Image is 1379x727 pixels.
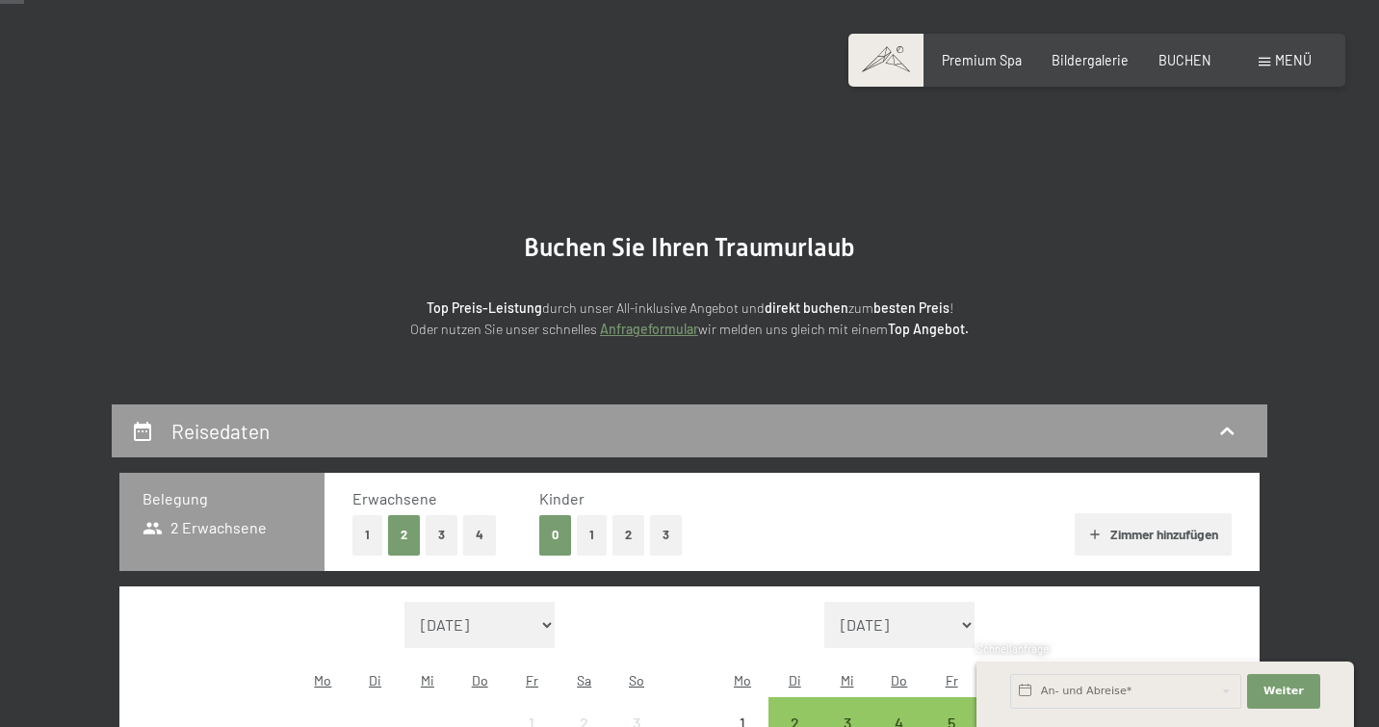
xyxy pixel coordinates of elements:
span: Kinder [539,489,585,507]
button: 4 [463,515,496,555]
abbr: Freitag [946,672,958,688]
button: 3 [426,515,457,555]
button: 0 [539,515,571,555]
a: Bildergalerie [1052,52,1129,68]
span: Erwachsene [352,489,437,507]
h2: Reisedaten [171,419,270,443]
abbr: Samstag [577,672,591,688]
button: 1 [577,515,607,555]
abbr: Mittwoch [841,672,854,688]
abbr: Dienstag [789,672,801,688]
strong: Top Angebot. [888,321,969,337]
strong: direkt buchen [765,299,848,316]
span: Buchen Sie Ihren Traumurlaub [524,233,855,262]
button: Weiter [1247,674,1320,709]
strong: besten Preis [873,299,950,316]
abbr: Montag [734,672,751,688]
span: 2 Erwachsene [143,517,267,538]
a: Anfrageformular [600,321,698,337]
p: durch unser All-inklusive Angebot und zum ! Oder nutzen Sie unser schnelles wir melden uns gleich... [266,298,1113,341]
abbr: Mittwoch [421,672,434,688]
button: Zimmer hinzufügen [1075,513,1232,556]
button: 1 [352,515,382,555]
button: 2 [388,515,420,555]
button: 2 [612,515,644,555]
abbr: Donnerstag [891,672,907,688]
abbr: Dienstag [369,672,381,688]
abbr: Sonntag [629,672,644,688]
a: Premium Spa [942,52,1022,68]
abbr: Donnerstag [472,672,488,688]
abbr: Montag [314,672,331,688]
abbr: Freitag [526,672,538,688]
strong: Top Preis-Leistung [427,299,542,316]
span: Menü [1275,52,1312,68]
h3: Belegung [143,488,301,509]
a: BUCHEN [1158,52,1211,68]
span: Schnellanfrage [976,642,1049,655]
span: Weiter [1263,684,1304,699]
button: 3 [650,515,682,555]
